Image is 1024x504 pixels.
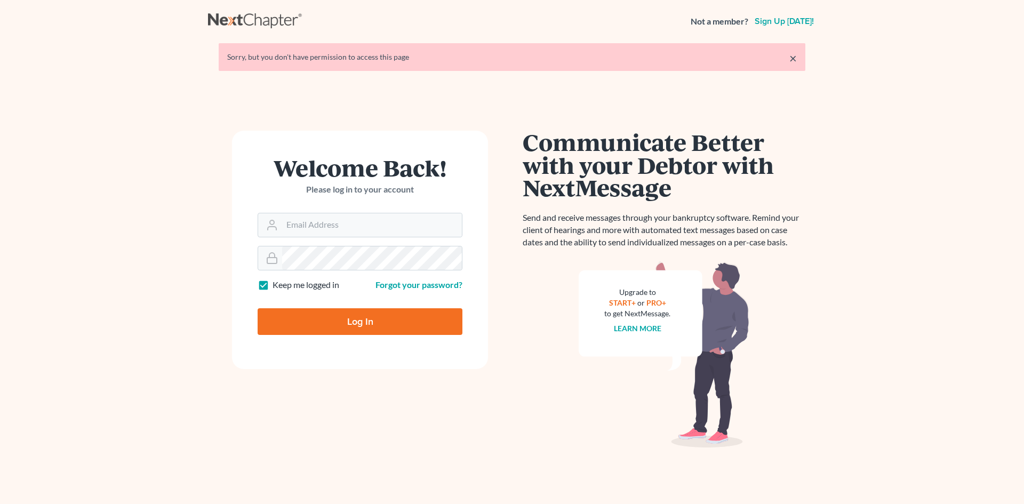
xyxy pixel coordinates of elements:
p: Please log in to your account [258,183,462,196]
div: Upgrade to [604,287,670,298]
input: Email Address [282,213,462,237]
a: Sign up [DATE]! [753,17,816,26]
a: Learn more [614,324,661,333]
img: nextmessage_bg-59042aed3d76b12b5cd301f8e5b87938c9018125f34e5fa2b7a6b67550977c72.svg [579,261,749,448]
label: Keep me logged in [273,279,339,291]
a: × [789,52,797,65]
div: to get NextMessage. [604,308,670,319]
a: PRO+ [646,298,666,307]
strong: Not a member? [691,15,748,28]
a: Forgot your password? [375,279,462,290]
input: Log In [258,308,462,335]
p: Send and receive messages through your bankruptcy software. Remind your client of hearings and mo... [523,212,805,249]
h1: Communicate Better with your Debtor with NextMessage [523,131,805,199]
a: START+ [609,298,636,307]
div: Sorry, but you don't have permission to access this page [227,52,797,62]
h1: Welcome Back! [258,156,462,179]
span: or [637,298,645,307]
